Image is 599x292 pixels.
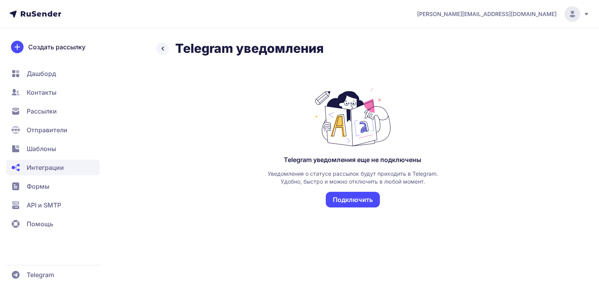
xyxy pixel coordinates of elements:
span: Telegram [27,270,54,279]
span: Формы [27,182,49,191]
h2: Telegram уведомления [175,41,324,56]
span: Дашборд [27,69,56,78]
span: Шаблоны [27,144,56,153]
span: Рассылки [27,106,57,116]
span: Отправители [27,125,67,135]
span: API и SMTP [27,200,61,210]
span: Интеграции [27,163,64,172]
span: [PERSON_NAME][EMAIL_ADDRESS][DOMAIN_NAME] [417,10,557,18]
span: Контакты [27,88,56,97]
div: Telegram уведомления еще не подключены [284,156,421,164]
span: Создать рассылку [28,42,85,52]
a: Telegram [6,267,100,283]
button: Подключить [326,192,380,207]
span: Помощь [27,219,53,229]
div: Уведомления о статусе рассылок будут приходить в Telegram. Удобно, быстро и можно отключить в люб... [267,170,439,186]
img: Telegram уведомления [314,88,392,146]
